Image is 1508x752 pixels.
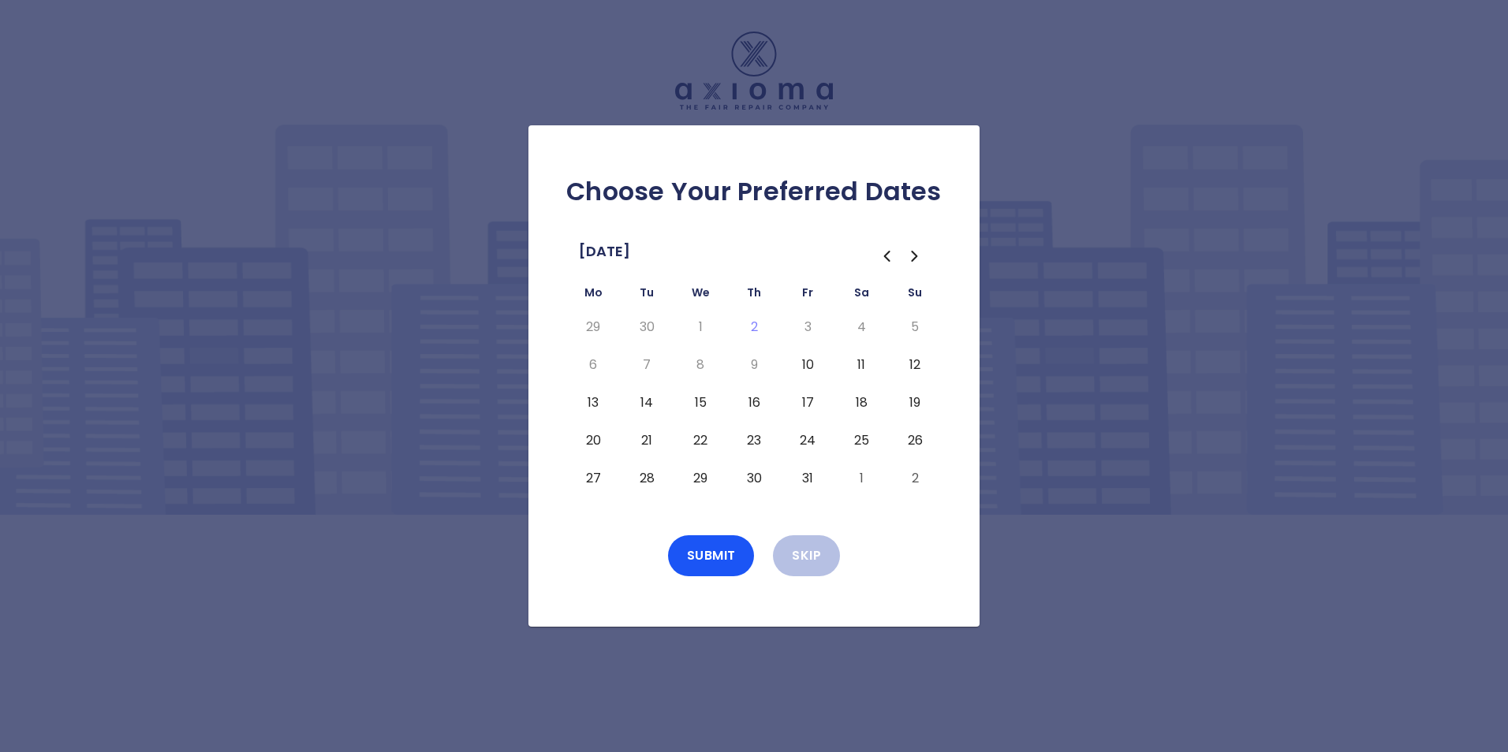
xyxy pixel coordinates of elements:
[740,466,768,491] button: Thursday, October 30th, 2025
[740,390,768,415] button: Thursday, October 16th, 2025
[579,352,607,378] button: Monday, October 6th, 2025
[773,535,840,576] button: Skip
[579,466,607,491] button: Monday, October 27th, 2025
[686,352,715,378] button: Wednesday, October 8th, 2025
[686,315,715,340] button: Wednesday, October 1st, 2025
[566,283,942,497] table: October 2025
[686,466,715,491] button: Wednesday, October 29th, 2025
[793,315,822,340] button: Friday, October 3rd, 2025
[793,390,822,415] button: Friday, October 17th, 2025
[566,283,620,308] th: Monday
[579,239,630,264] span: [DATE]
[675,32,833,110] img: Logo
[674,283,727,308] th: Wednesday
[847,466,875,491] button: Saturday, November 1st, 2025
[847,352,875,378] button: Saturday, October 11th, 2025
[620,283,674,308] th: Tuesday
[793,352,822,378] button: Friday, October 10th, 2025
[727,283,781,308] th: Thursday
[633,315,661,340] button: Tuesday, September 30th, 2025
[686,428,715,453] button: Wednesday, October 22nd, 2025
[579,428,607,453] button: Monday, October 20th, 2025
[872,242,901,270] button: Go to the Previous Month
[793,466,822,491] button: Friday, October 31st, 2025
[781,283,834,308] th: Friday
[633,428,661,453] button: Tuesday, October 21st, 2025
[579,390,607,415] button: Monday, October 13th, 2025
[686,390,715,415] button: Wednesday, October 15th, 2025
[834,283,888,308] th: Saturday
[901,352,929,378] button: Sunday, October 12th, 2025
[633,352,661,378] button: Tuesday, October 7th, 2025
[579,315,607,340] button: Monday, September 29th, 2025
[740,352,768,378] button: Thursday, October 9th, 2025
[633,390,661,415] button: Tuesday, October 14th, 2025
[668,535,755,576] button: Submit
[901,242,929,270] button: Go to the Next Month
[740,428,768,453] button: Thursday, October 23rd, 2025
[847,390,875,415] button: Saturday, October 18th, 2025
[847,428,875,453] button: Saturday, October 25th, 2025
[888,283,942,308] th: Sunday
[793,428,822,453] button: Friday, October 24th, 2025
[740,315,768,340] button: Today, Thursday, October 2nd, 2025
[901,428,929,453] button: Sunday, October 26th, 2025
[901,390,929,415] button: Sunday, October 19th, 2025
[554,176,954,207] h2: Choose Your Preferred Dates
[847,315,875,340] button: Saturday, October 4th, 2025
[633,466,661,491] button: Tuesday, October 28th, 2025
[901,315,929,340] button: Sunday, October 5th, 2025
[901,466,929,491] button: Sunday, November 2nd, 2025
